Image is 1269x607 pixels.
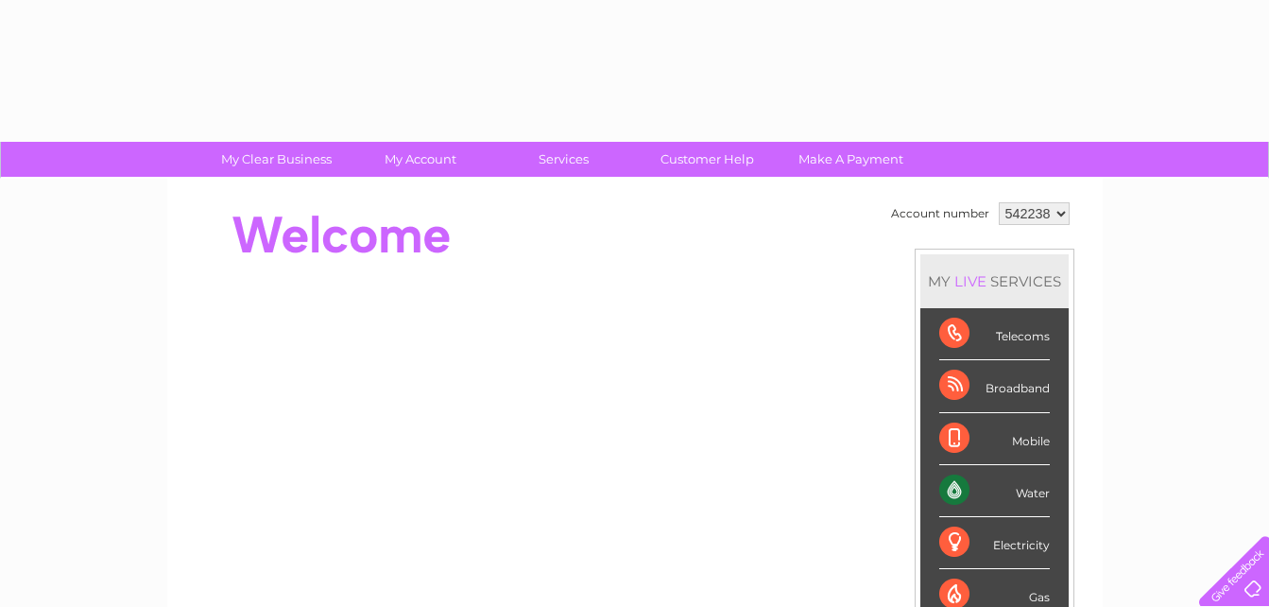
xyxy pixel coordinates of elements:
div: Telecoms [939,308,1050,360]
a: My Clear Business [198,142,354,177]
div: LIVE [951,272,990,290]
div: Broadband [939,360,1050,412]
a: Customer Help [629,142,785,177]
a: Services [486,142,642,177]
td: Account number [886,198,994,230]
a: My Account [342,142,498,177]
div: MY SERVICES [920,254,1069,308]
div: Water [939,465,1050,517]
div: Electricity [939,517,1050,569]
a: Make A Payment [773,142,929,177]
div: Mobile [939,413,1050,465]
